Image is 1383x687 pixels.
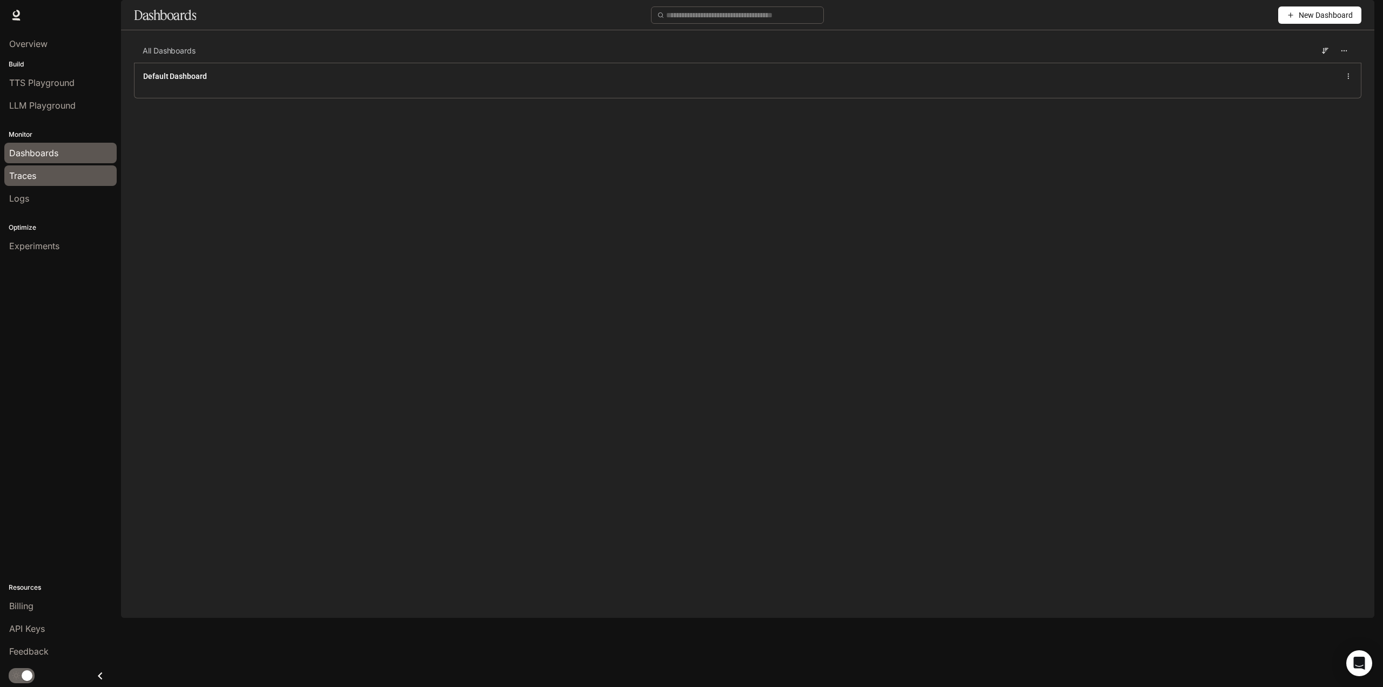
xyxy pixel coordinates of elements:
[134,4,196,26] h1: Dashboards
[143,45,196,56] span: All Dashboards
[1278,6,1361,24] button: New Dashboard
[1346,650,1372,676] div: Open Intercom Messenger
[143,71,207,82] a: Default Dashboard
[1299,9,1353,21] span: New Dashboard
